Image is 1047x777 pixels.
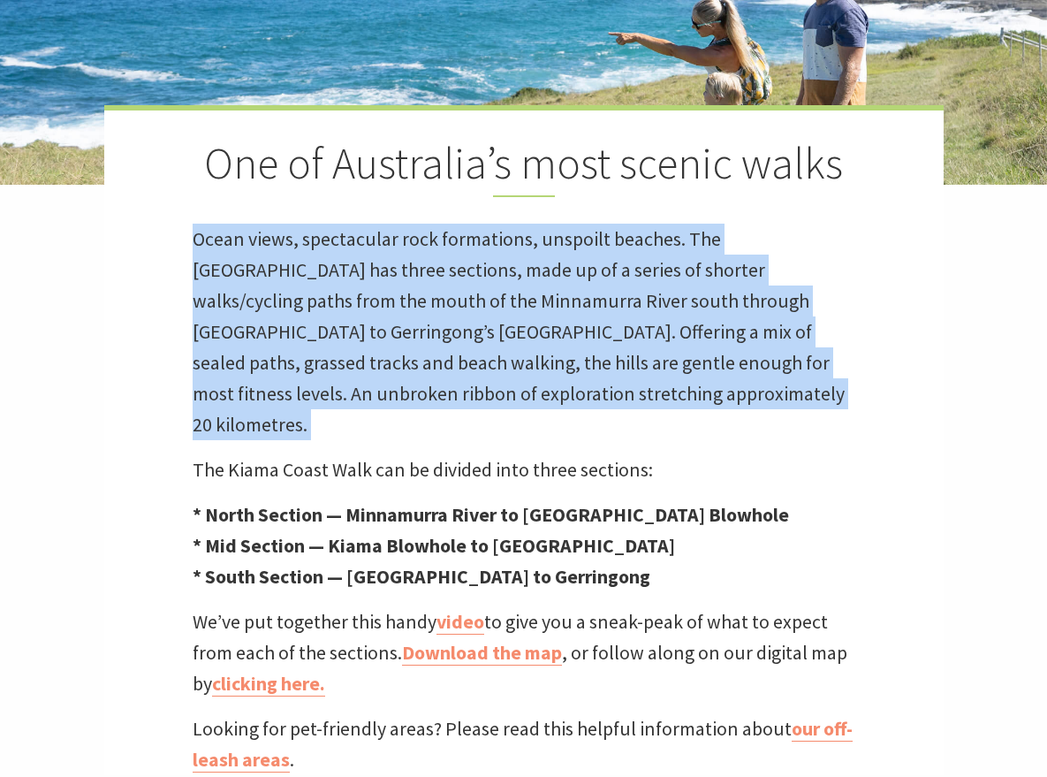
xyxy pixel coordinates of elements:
[193,533,675,558] strong: * Mid Section — Kiama Blowhole to [GEOGRAPHIC_DATA]
[212,671,325,697] a: clicking here.
[193,454,855,485] p: The Kiama Coast Walk can be divided into three sections:
[436,609,484,635] a: video
[193,713,855,775] p: Looking for pet-friendly areas? Please read this helpful information about .
[193,564,650,589] strong: * South Section — [GEOGRAPHIC_DATA] to Gerringong
[193,606,855,699] p: We’ve put together this handy to give you a sneak-peak of what to expect from each of the section...
[193,224,855,440] p: Ocean views, spectacular rock formations, unspoilt beaches. The [GEOGRAPHIC_DATA] has three secti...
[402,640,562,666] a: Download the map
[193,716,853,773] a: our off-leash areas
[193,137,855,197] h2: One of Australia’s most scenic walks
[193,502,789,527] strong: * North Section — Minnamurra River to [GEOGRAPHIC_DATA] Blowhole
